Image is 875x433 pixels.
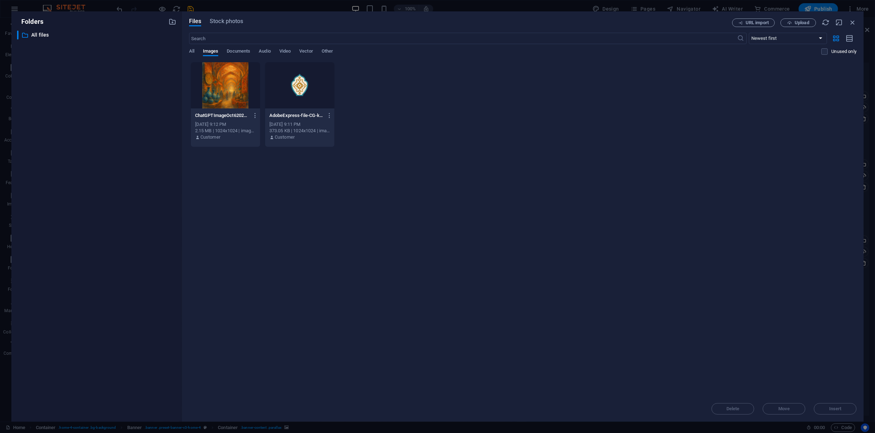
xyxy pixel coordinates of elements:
[746,21,769,25] span: URL import
[227,47,250,57] span: Documents
[831,48,857,55] p: Displays only files that are not in use on the website. Files added during this session can still...
[17,17,43,26] p: Folders
[16,386,25,387] button: 1
[275,134,295,140] p: Customer
[269,128,330,134] div: 373.05 KB | 1024x1024 | image/png
[279,47,291,57] span: Video
[189,17,202,26] span: Files
[259,47,270,57] span: Audio
[849,18,857,26] i: Close
[17,31,18,39] div: ​
[31,31,163,39] p: All files
[16,394,25,396] button: 2
[269,112,324,119] p: AdobeExpress-file-CG-kqTDq9eqj2jDz-9jPlQ.png
[203,47,219,57] span: Images
[195,112,249,119] p: ChatGPTImageOct6202509_12_21PM-cYjIQf9FfUv8qRU0OlmMJg.png
[195,121,256,128] div: [DATE] 9:12 PM
[200,134,220,140] p: Customer
[299,47,313,57] span: Vector
[732,18,775,27] button: URL import
[835,18,843,26] i: Minimize
[195,128,256,134] div: 2.15 MB | 1024x1024 | image/png
[795,21,809,25] span: Upload
[822,18,830,26] i: Reload
[16,403,25,405] button: 3
[322,47,333,57] span: Other
[189,47,194,57] span: All
[189,33,737,44] input: Search
[168,18,176,26] i: Create new folder
[269,121,330,128] div: [DATE] 9:11 PM
[210,17,243,26] span: Stock photos
[780,18,816,27] button: Upload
